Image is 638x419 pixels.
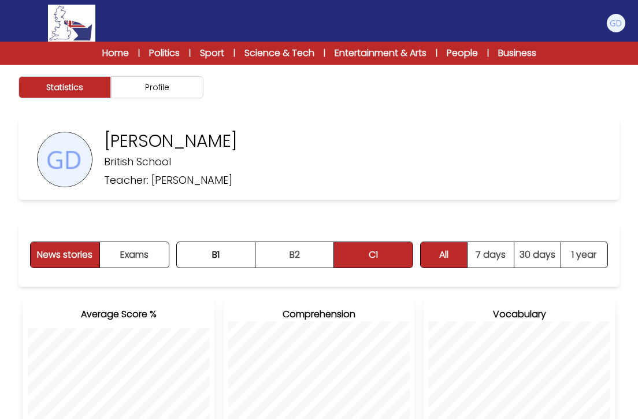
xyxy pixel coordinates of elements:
h3: Comprehension [228,307,410,321]
button: 1 year [561,242,607,268]
button: All [421,242,468,268]
span: | [189,47,191,59]
a: Home [102,46,129,60]
button: B1 [177,242,255,268]
p: [PERSON_NAME] [104,131,238,151]
button: 30 days [514,242,561,268]
a: People [447,46,478,60]
button: Exams [100,242,169,268]
span: | [324,47,325,59]
a: Logo [12,5,132,42]
a: Entertainment & Arts [335,46,426,60]
h3: Vocabulary [428,307,610,321]
span: | [436,47,437,59]
span: | [138,47,140,59]
a: Science & Tech [244,46,314,60]
img: UserPhoto [38,132,92,187]
h3: Average Score % [28,307,210,321]
img: Giovanni Delladio [607,14,625,32]
p: British School [104,154,171,170]
span: | [233,47,235,59]
a: Business [498,46,536,60]
p: Teacher: [PERSON_NAME] [104,172,232,188]
button: 7 days [468,242,514,268]
a: Politics [149,46,180,60]
button: B2 [255,242,334,268]
button: Statistics [18,76,111,98]
button: News stories [31,242,100,268]
button: C1 [334,242,412,268]
button: Profile [111,76,203,98]
a: Sport [200,46,224,60]
img: Logo [48,5,95,42]
span: | [487,47,489,59]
